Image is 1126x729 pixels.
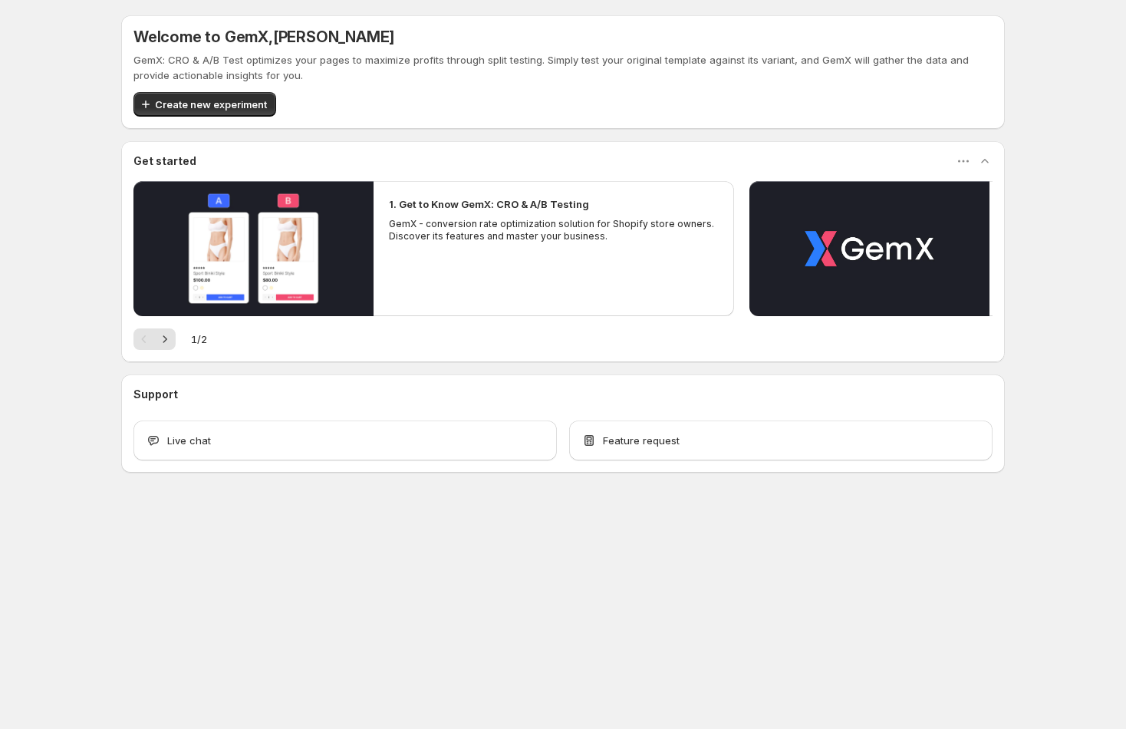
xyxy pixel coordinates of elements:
[191,332,207,347] span: 1 / 2
[133,181,374,316] button: Play video
[389,196,589,212] h2: 1. Get to Know GemX: CRO & A/B Testing
[133,52,993,83] p: GemX: CRO & A/B Test optimizes your pages to maximize profits through split testing. Simply test ...
[133,153,196,169] h3: Get started
[133,328,176,350] nav: Pagination
[133,92,276,117] button: Create new experiment
[603,433,680,448] span: Feature request
[167,433,211,448] span: Live chat
[133,387,178,402] h3: Support
[133,28,394,46] h5: Welcome to GemX
[389,218,719,242] p: GemX - conversion rate optimization solution for Shopify store owners. Discover its features and ...
[749,181,989,316] button: Play video
[154,328,176,350] button: Next
[155,97,267,112] span: Create new experiment
[268,28,394,46] span: , [PERSON_NAME]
